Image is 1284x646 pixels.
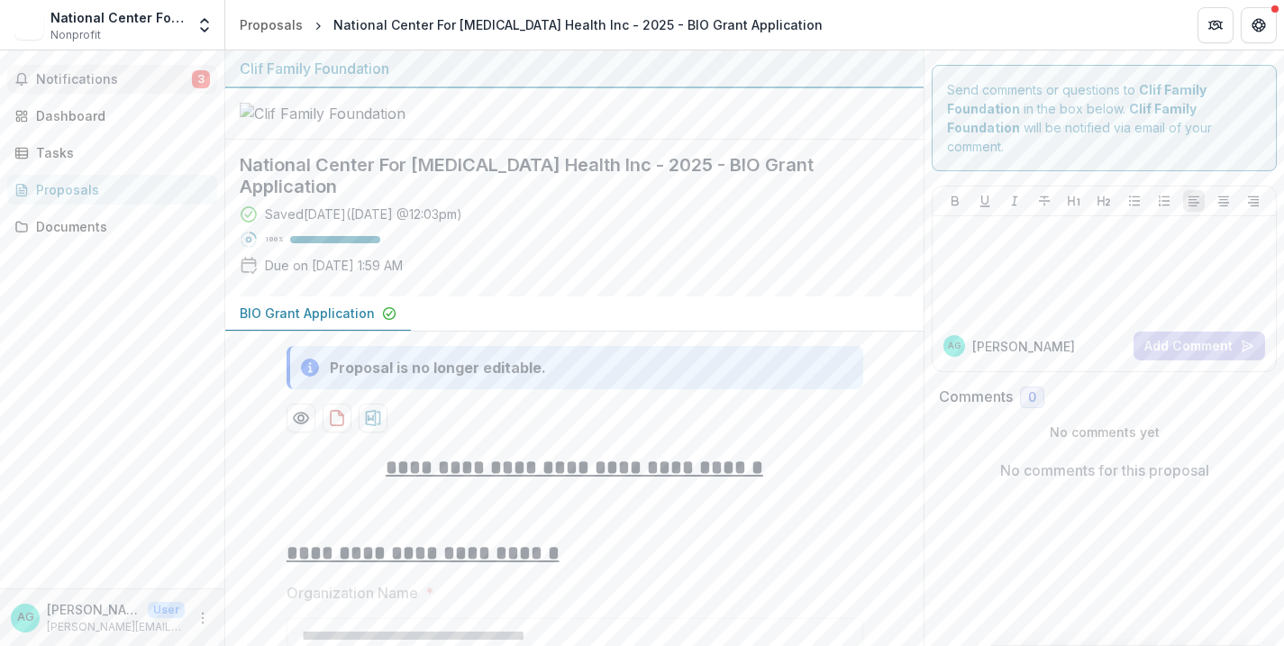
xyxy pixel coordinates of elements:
p: Due on [DATE] 1:59 AM [265,256,403,275]
a: Proposals [232,12,310,38]
p: No comments yet [939,423,1270,441]
button: Notifications3 [7,65,217,94]
button: Get Help [1241,7,1277,43]
button: Ordered List [1153,190,1175,212]
p: 100 % [265,233,283,246]
a: Proposals [7,175,217,205]
button: download-proposal [323,404,351,432]
button: More [192,607,214,629]
button: Align Right [1243,190,1264,212]
div: National Center For [MEDICAL_DATA] Health Inc - 2025 - BIO Grant Application [333,15,823,34]
button: Bold [944,190,966,212]
div: Alicia Gonzales [17,612,34,623]
p: BIO Grant Application [240,304,375,323]
div: Clif Family Foundation [240,58,909,79]
button: Open entity switcher [192,7,217,43]
p: [PERSON_NAME] [972,337,1075,356]
nav: breadcrumb [232,12,830,38]
span: 0 [1028,390,1036,405]
span: 3 [192,70,210,88]
button: Bullet List [1124,190,1145,212]
button: Align Left [1183,190,1205,212]
button: Align Center [1213,190,1234,212]
button: Preview dbc6355c-3bd6-4a2c-8a44-34f6d33896a2-0.pdf [287,404,315,432]
div: Proposals [240,15,303,34]
button: Partners [1197,7,1234,43]
div: Proposal is no longer editable. [330,357,546,378]
h2: Comments [939,388,1013,405]
div: Tasks [36,143,203,162]
p: [PERSON_NAME] [47,600,141,619]
img: Clif Family Foundation [240,103,420,124]
button: Italicize [1004,190,1025,212]
p: No comments for this proposal [1000,459,1209,481]
button: download-proposal [359,404,387,432]
span: Notifications [36,72,192,87]
div: Documents [36,217,203,236]
button: Add Comment [1134,332,1265,360]
button: Heading 1 [1063,190,1085,212]
p: Organization Name [287,582,418,604]
img: National Center For Farmworker Health Inc [14,11,43,40]
h2: National Center For [MEDICAL_DATA] Health Inc - 2025 - BIO Grant Application [240,154,880,197]
span: Nonprofit [50,27,101,43]
div: National Center For [MEDICAL_DATA] Health Inc [50,8,185,27]
button: Strike [1034,190,1055,212]
a: Tasks [7,138,217,168]
div: Dashboard [36,106,203,125]
div: Proposals [36,180,203,199]
a: Dashboard [7,101,217,131]
div: Send comments or questions to in the box below. will be notified via email of your comment. [932,65,1277,171]
p: [PERSON_NAME][EMAIL_ADDRESS][DOMAIN_NAME] [47,619,185,635]
button: Heading 2 [1093,190,1115,212]
a: Documents [7,212,217,241]
div: Alicia Gonzales [948,341,961,350]
div: Saved [DATE] ( [DATE] @ 12:03pm ) [265,205,462,223]
p: User [148,602,185,618]
button: Underline [974,190,996,212]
